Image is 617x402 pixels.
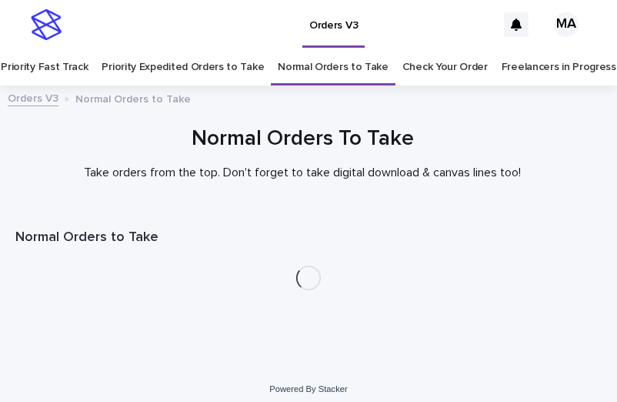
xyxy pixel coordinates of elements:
[8,89,58,106] a: Orders V3
[278,49,389,85] a: Normal Orders to Take
[269,384,347,394] a: Powered By Stacker
[402,49,488,85] a: Check Your Order
[15,229,602,247] h1: Normal Orders to Take
[31,9,62,40] img: stacker-logo-s-only.png
[15,166,589,180] p: Take orders from the top. Don't forget to take digital download & canvas lines too!
[554,12,579,37] div: MA
[502,49,616,85] a: Freelancers in Progress
[75,89,191,106] p: Normal Orders to Take
[1,49,88,85] a: Priority Fast Track
[15,125,589,153] h1: Normal Orders To Take
[102,49,264,85] a: Priority Expedited Orders to Take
